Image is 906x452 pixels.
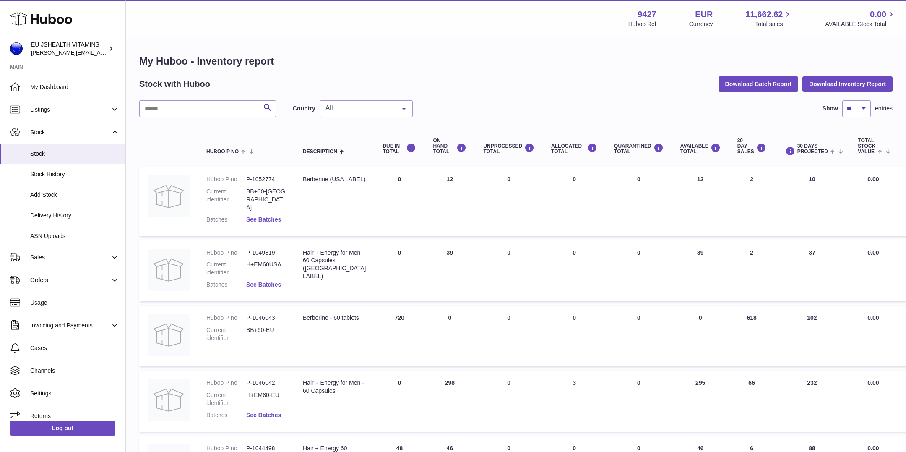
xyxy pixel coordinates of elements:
[867,314,879,321] span: 0.00
[246,412,281,418] a: See Batches
[246,261,286,277] dd: H+EM60USA
[374,240,424,302] td: 0
[637,249,640,256] span: 0
[475,167,543,236] td: 0
[30,83,119,91] span: My Dashboard
[139,55,893,68] h1: My Huboo - Inventory report
[637,314,640,321] span: 0
[867,249,879,256] span: 0.00
[424,167,475,236] td: 12
[475,240,543,302] td: 0
[672,240,729,302] td: 39
[206,149,239,154] span: Huboo P no
[680,143,721,154] div: AVAILABLE Total
[424,371,475,432] td: 298
[695,9,713,20] strong: EUR
[139,78,210,90] h2: Stock with Huboo
[148,379,190,421] img: product image
[543,167,606,236] td: 0
[303,379,366,395] div: Hair + Energy for Men - 60 Capsules
[246,216,281,223] a: See Batches
[628,20,656,28] div: Huboo Ref
[30,232,119,240] span: ASN Uploads
[374,167,424,236] td: 0
[30,106,110,114] span: Listings
[825,9,896,28] a: 0.00 AVAILABLE Stock Total
[303,149,337,154] span: Description
[30,299,119,307] span: Usage
[30,321,110,329] span: Invoicing and Payments
[672,167,729,236] td: 12
[867,379,879,386] span: 0.00
[775,306,850,366] td: 102
[543,371,606,432] td: 3
[689,20,713,28] div: Currency
[246,379,286,387] dd: P-1046042
[745,9,783,20] span: 11,662.62
[206,281,246,289] dt: Batches
[206,175,246,183] dt: Huboo P no
[745,9,792,28] a: 11,662.62 Total sales
[755,20,792,28] span: Total sales
[867,176,879,183] span: 0.00
[543,306,606,366] td: 0
[30,389,119,397] span: Settings
[30,128,110,136] span: Stock
[729,371,775,432] td: 66
[206,216,246,224] dt: Batches
[246,188,286,212] dd: BB+60-[GEOGRAPHIC_DATA]
[148,249,190,291] img: product image
[638,9,656,20] strong: 9427
[775,371,850,432] td: 232
[543,240,606,302] td: 0
[246,249,286,257] dd: P-1049819
[475,371,543,432] td: 0
[246,314,286,322] dd: P-1046043
[875,105,893,112] span: entries
[246,326,286,342] dd: BB+60-EU
[614,143,664,154] div: QUARANTINED Total
[672,306,729,366] td: 0
[475,306,543,366] td: 0
[637,445,640,452] span: 0
[30,276,110,284] span: Orders
[374,306,424,366] td: 720
[637,176,640,183] span: 0
[802,76,893,91] button: Download Inventory Report
[551,143,597,154] div: ALLOCATED Total
[729,167,775,236] td: 2
[293,105,315,112] label: Country
[870,9,886,20] span: 0.00
[323,104,396,112] span: All
[729,240,775,302] td: 2
[10,421,115,436] a: Log out
[424,306,475,366] td: 0
[206,391,246,407] dt: Current identifier
[148,314,190,356] img: product image
[30,412,119,420] span: Returns
[797,144,828,154] span: 30 DAYS PROJECTED
[30,367,119,375] span: Channels
[31,41,107,57] div: EU JSHEALTH VITAMINS
[206,379,246,387] dt: Huboo P no
[374,371,424,432] td: 0
[30,150,119,158] span: Stock
[206,249,246,257] dt: Huboo P no
[433,138,466,155] div: ON HAND Total
[30,253,110,261] span: Sales
[303,175,366,183] div: Berberine (USA LABEL)
[246,175,286,183] dd: P-1052774
[867,445,879,452] span: 0.00
[206,326,246,342] dt: Current identifier
[775,167,850,236] td: 10
[246,281,281,288] a: See Batches
[672,371,729,432] td: 295
[30,212,119,219] span: Delivery History
[483,143,534,154] div: UNPROCESSED Total
[424,240,475,302] td: 39
[719,76,799,91] button: Download Batch Report
[383,143,416,154] div: DUE IN TOTAL
[775,240,850,302] td: 37
[30,191,119,199] span: Add Stock
[858,138,875,155] span: Total stock value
